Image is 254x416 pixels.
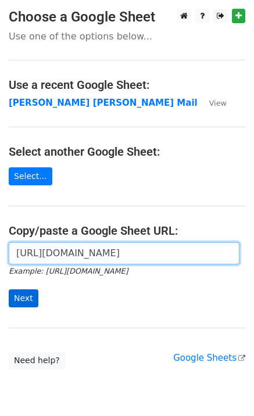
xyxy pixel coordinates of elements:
[9,30,245,42] p: Use one of the options below...
[9,167,52,185] a: Select...
[209,99,227,107] small: View
[9,224,245,238] h4: Copy/paste a Google Sheet URL:
[9,145,245,159] h4: Select another Google Sheet:
[9,352,65,370] a: Need help?
[173,353,245,363] a: Google Sheets
[9,78,245,92] h4: Use a recent Google Sheet:
[9,267,128,275] small: Example: [URL][DOMAIN_NAME]
[196,360,254,416] iframe: Chat Widget
[198,98,227,108] a: View
[9,242,239,264] input: Paste your Google Sheet URL here
[9,9,245,26] h3: Choose a Google Sheet
[9,289,38,307] input: Next
[9,98,198,108] a: [PERSON_NAME] [PERSON_NAME] Mail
